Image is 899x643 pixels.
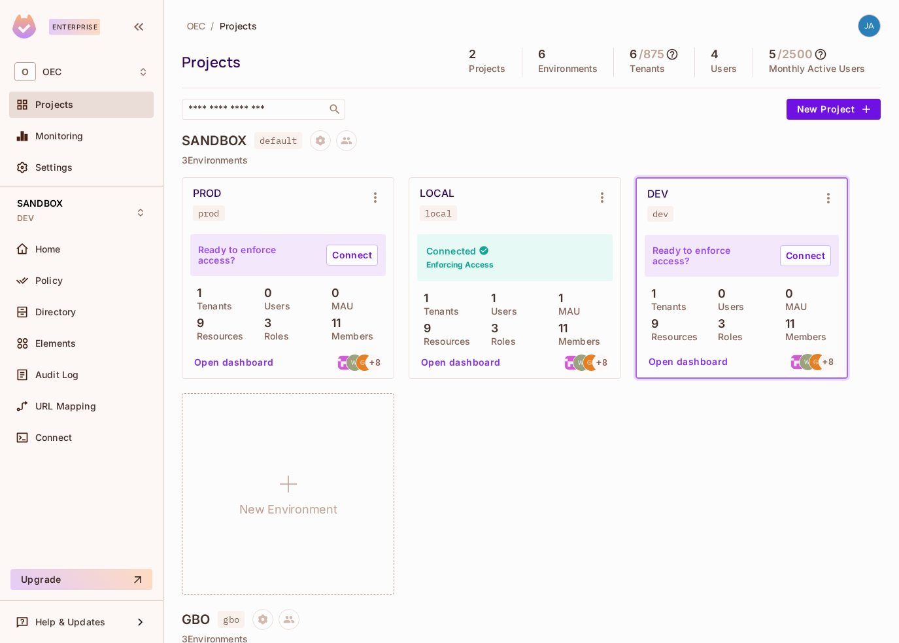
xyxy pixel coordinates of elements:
[647,188,668,201] div: DEV
[426,259,494,271] h6: Enforcing Access
[769,63,865,74] p: Monthly Active Users
[35,131,84,141] span: Monitoring
[35,617,105,627] span: Help & Updates
[182,155,881,165] p: 3 Environments
[325,331,373,341] p: Members
[538,48,545,61] h5: 6
[325,301,353,311] p: MAU
[711,332,743,342] p: Roles
[187,20,205,32] span: OEC
[190,287,201,300] p: 1
[326,245,378,266] a: Connect
[484,306,517,317] p: Users
[325,287,339,300] p: 0
[552,292,563,305] p: 1
[790,354,806,370] img: Santiago.DeIralaMut@oeconnection.com
[417,306,459,317] p: Tenants
[190,317,204,330] p: 9
[417,336,470,347] p: Resources
[538,63,598,74] p: Environments
[420,187,454,200] div: LOCAL
[220,20,258,32] span: Projects
[211,20,214,32] li: /
[645,302,687,312] p: Tenants
[469,48,476,61] h5: 2
[182,52,447,72] div: Projects
[552,336,600,347] p: Members
[416,352,506,373] button: Open dashboard
[596,358,607,367] span: + 8
[645,332,698,342] p: Resources
[469,63,505,74] p: Projects
[182,612,210,627] h4: GBO
[35,401,96,411] span: URL Mapping
[858,15,880,37] img: james.woodall@oeconnection.com
[484,322,498,335] p: 3
[564,355,580,371] img: Santiago.DeIralaMut@oeconnection.com
[310,137,331,149] span: Project settings
[35,275,63,286] span: Policy
[35,338,76,349] span: Elements
[12,14,36,39] img: SReyMgAAAABJRU5ErkJggg==
[35,370,78,380] span: Audit Log
[711,63,737,74] p: Users
[800,354,816,370] img: wil.peck@oeconnection.com
[347,355,363,371] img: wil.peck@oeconnection.com
[198,208,220,218] div: prod
[779,302,807,312] p: MAU
[258,331,289,341] p: Roles
[42,67,61,77] span: Workspace: OEC
[589,184,615,211] button: Environment settings
[630,63,665,74] p: Tenants
[552,306,580,317] p: MAU
[645,287,656,300] p: 1
[254,132,302,149] span: default
[337,355,353,371] img: Santiago.DeIralaMut@oeconnection.com
[779,332,827,342] p: Members
[583,355,600,371] img: greg.petros@oeconnection.com
[780,245,831,266] a: Connect
[258,301,290,311] p: Users
[777,48,813,61] h5: / 2500
[198,245,316,266] p: Ready to enforce access?
[252,616,273,628] span: Project settings
[258,287,272,300] p: 0
[369,358,380,367] span: + 8
[190,331,243,341] p: Resources
[630,48,637,61] h5: 6
[182,133,246,148] h4: SANDBOX
[552,322,568,335] p: 11
[484,336,516,347] p: Roles
[815,185,841,211] button: Environment settings
[711,287,726,300] p: 0
[779,317,794,330] p: 11
[484,292,496,305] p: 1
[189,352,279,373] button: Open dashboard
[823,357,833,366] span: + 8
[426,245,476,257] h4: Connected
[325,317,341,330] p: 11
[779,287,793,300] p: 0
[49,19,100,35] div: Enterprise
[35,307,76,317] span: Directory
[653,209,668,219] div: dev
[35,162,73,173] span: Settings
[193,187,221,200] div: PROD
[218,611,244,628] span: gbo
[417,292,428,305] p: 1
[769,48,776,61] h5: 5
[639,48,665,61] h5: / 875
[653,245,770,266] p: Ready to enforce access?
[711,48,719,61] h5: 4
[356,355,373,371] img: greg.petros@oeconnection.com
[17,198,63,209] span: SANDBOX
[35,99,73,110] span: Projects
[17,213,34,224] span: DEV
[190,301,232,311] p: Tenants
[711,302,744,312] p: Users
[417,322,431,335] p: 9
[258,317,271,330] p: 3
[645,317,658,330] p: 9
[239,500,337,519] h1: New Environment
[787,99,881,120] button: New Project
